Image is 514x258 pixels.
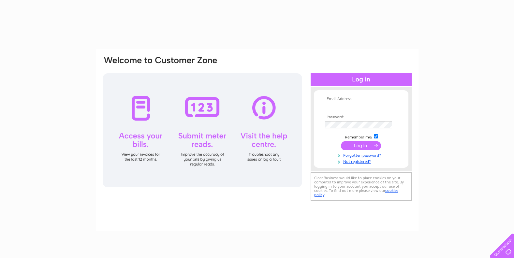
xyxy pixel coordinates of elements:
td: Remember me? [323,133,399,140]
a: Forgotten password? [325,152,399,158]
div: Clear Business would like to place cookies on your computer to improve your experience of the sit... [311,172,412,201]
a: cookies policy [314,188,398,197]
input: Submit [341,141,381,150]
th: Email Address: [323,97,399,101]
a: Not registered? [325,158,399,164]
th: Password: [323,115,399,120]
